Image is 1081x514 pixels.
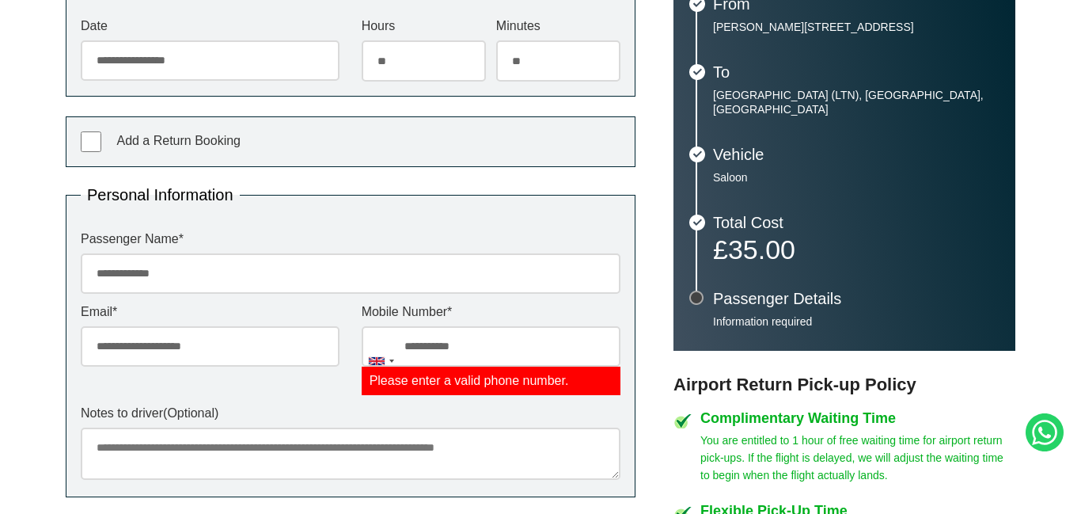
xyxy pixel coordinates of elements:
[713,238,999,261] p: £
[713,170,999,185] p: Saloon
[81,233,620,246] label: Passenger Name
[713,291,999,306] h3: Passenger Details
[362,20,486,32] label: Hours
[700,432,1015,484] p: You are entitled to 1 hour of free waiting time for airport return pick-ups. If the flight is del...
[116,134,241,147] span: Add a Return Booking
[496,20,620,32] label: Minutes
[713,147,999,162] h3: Vehicle
[713,215,999,230] h3: Total Cost
[81,187,240,203] legend: Personal Information
[713,20,999,34] p: [PERSON_NAME][STREET_ADDRESS]
[362,327,399,394] div: United Kingdom: +44
[81,407,620,420] label: Notes to driver
[81,306,339,318] label: Email
[700,411,1015,425] h4: Complimentary Waiting Time
[362,367,620,395] label: Please enter a valid phone number.
[81,20,339,32] label: Date
[728,234,795,265] span: 35.00
[163,406,218,420] span: (Optional)
[673,375,1015,395] h3: Airport Return Pick-up Policy
[713,64,999,80] h3: To
[81,131,101,152] input: Add a Return Booking
[713,314,999,329] p: Information required
[362,306,620,318] label: Mobile Number
[713,88,999,116] p: [GEOGRAPHIC_DATA] (LTN), [GEOGRAPHIC_DATA], [GEOGRAPHIC_DATA]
